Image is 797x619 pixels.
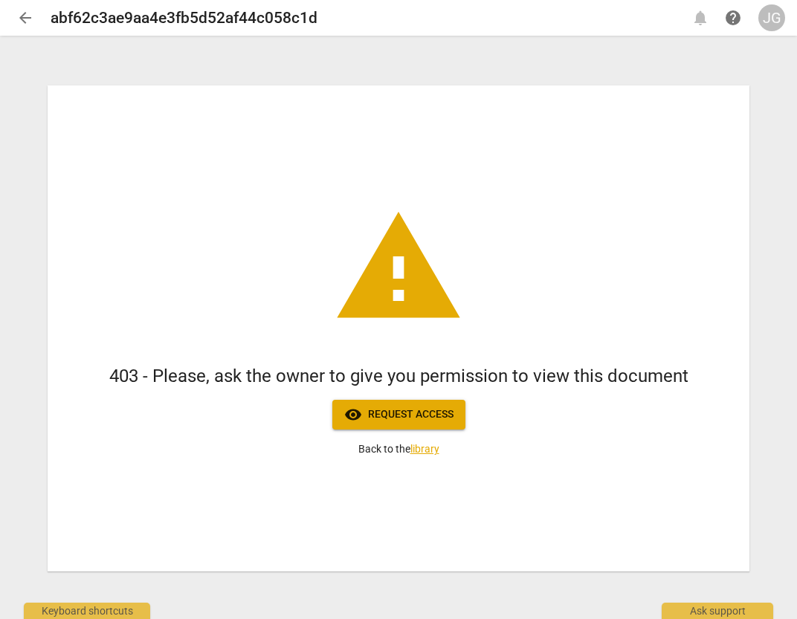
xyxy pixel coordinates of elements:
[16,9,34,27] span: arrow_back
[24,603,150,619] div: Keyboard shortcuts
[358,441,439,457] p: Back to the
[344,406,454,424] span: Request access
[51,9,317,27] h2: abf62c3ae9aa4e3fb5d52af44c058c1d
[332,201,465,334] span: warning
[724,9,742,27] span: help
[344,406,362,424] span: visibility
[758,4,785,31] button: JG
[662,603,773,619] div: Ask support
[109,364,688,389] h1: 403 - Please, ask the owner to give you permission to view this document
[410,443,439,455] a: library
[720,4,746,31] a: Help
[332,400,465,430] button: Request access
